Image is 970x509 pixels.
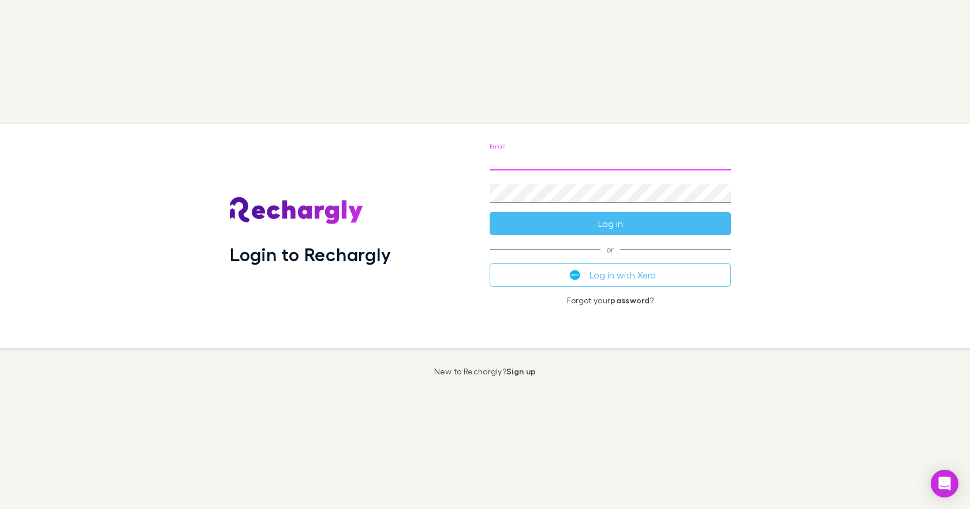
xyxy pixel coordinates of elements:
img: Xero's logo [570,270,580,280]
label: Email [490,142,505,150]
h1: Login to Rechargly [230,243,391,265]
a: Sign up [506,366,536,376]
img: Rechargly's Logo [230,197,364,225]
div: Open Intercom Messenger [931,470,958,497]
a: password [610,295,650,305]
button: Log in with Xero [490,263,731,287]
p: Forgot your ? [490,296,731,305]
button: Log in [490,212,731,235]
p: New to Rechargly? [434,367,536,376]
